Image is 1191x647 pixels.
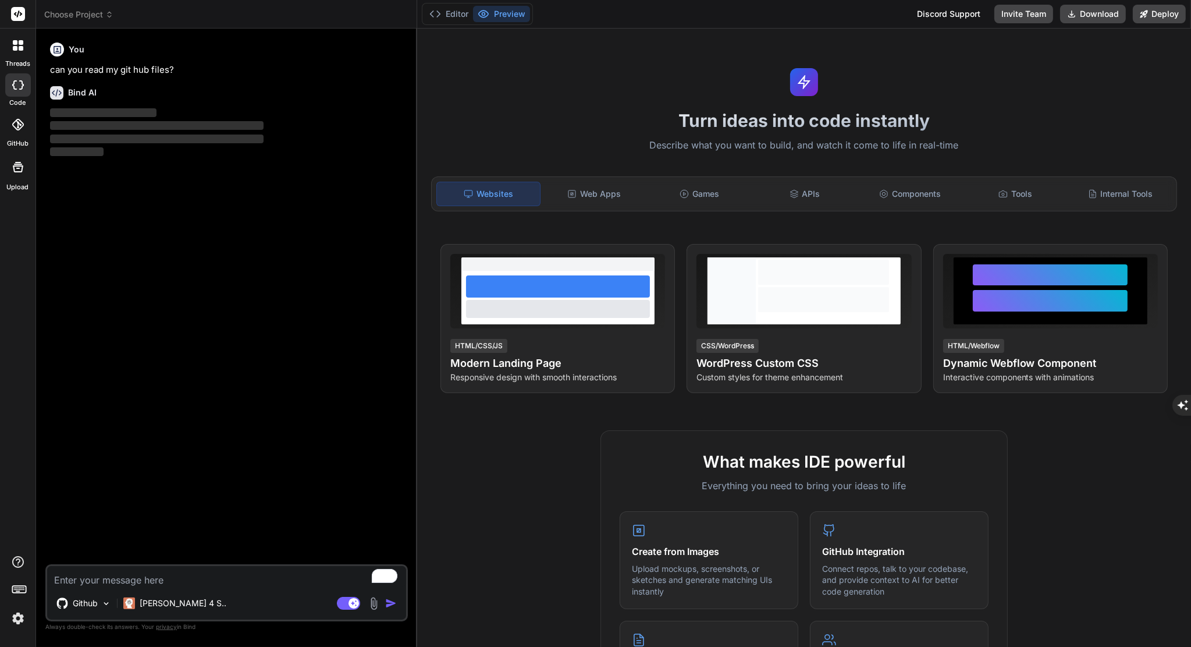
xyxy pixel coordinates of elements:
p: Always double-check its answers. Your in Bind [45,621,408,632]
div: Internal Tools [1069,182,1172,206]
img: attachment [367,597,381,610]
span: ‌ [50,147,104,156]
label: GitHub [7,139,29,149]
button: Download [1060,5,1126,23]
div: Websites [436,182,541,206]
button: Preview [473,6,530,22]
img: settings [8,609,28,628]
h6: You [69,44,84,55]
h6: Bind AI [68,87,97,98]
span: Choose Project [44,9,113,20]
p: Everything you need to bring your ideas to life [620,479,989,493]
p: can you read my git hub files? [50,63,406,77]
div: Components [858,182,961,206]
textarea: To enrich screen reader interactions, please activate Accessibility in Grammarly extension settings [47,566,406,587]
button: Invite Team [994,5,1053,23]
p: Interactive components with animations [943,372,1158,383]
span: ‌ [50,121,264,130]
div: Discord Support [910,5,987,23]
span: ‌ [50,108,157,117]
span: ‌ [50,135,264,143]
h4: Modern Landing Page [450,355,665,372]
p: Describe what you want to build, and watch it come to life in real-time [424,138,1184,153]
h1: Turn ideas into code instantly [424,110,1184,131]
h2: What makes IDE powerful [620,450,989,474]
p: Upload mockups, screenshots, or sketches and generate matching UIs instantly [632,563,786,597]
p: Github [73,597,98,609]
button: Editor [425,6,473,22]
img: Pick Models [101,599,111,609]
img: icon [385,597,397,609]
label: Upload [7,182,29,192]
p: [PERSON_NAME] 4 S.. [140,597,226,609]
div: APIs [753,182,856,206]
h4: WordPress Custom CSS [696,355,911,372]
div: Tools [964,182,1066,206]
label: threads [5,59,30,69]
button: Deploy [1133,5,1186,23]
p: Responsive design with smooth interactions [450,372,665,383]
div: HTML/CSS/JS [450,339,507,353]
label: code [10,98,26,108]
div: Games [648,182,751,206]
div: CSS/WordPress [696,339,759,353]
div: HTML/Webflow [943,339,1004,353]
img: Claude 4 Sonnet [123,597,135,609]
p: Custom styles for theme enhancement [696,372,911,383]
h4: Create from Images [632,545,786,558]
h4: Dynamic Webflow Component [943,355,1158,372]
h4: GitHub Integration [822,545,976,558]
div: Web Apps [543,182,646,206]
p: Connect repos, talk to your codebase, and provide context to AI for better code generation [822,563,976,597]
span: privacy [156,623,177,630]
